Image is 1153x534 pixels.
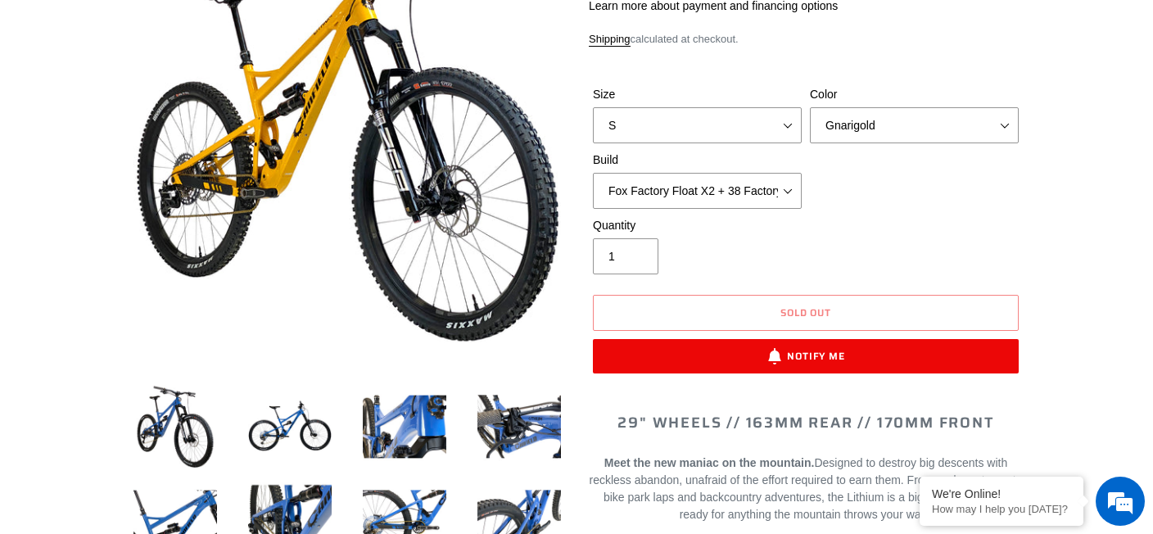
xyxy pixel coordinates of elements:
label: Size [593,86,802,103]
button: Sold out [593,295,1019,331]
span: From enduro stages to bike park laps and backcountry adventures, the Lithium is a big-wheeled war... [604,473,1023,521]
a: Shipping [589,33,631,47]
div: calculated at checkout. [589,31,1023,48]
b: Meet the new maniac on the mountain. [604,456,815,469]
label: Build [593,152,802,169]
div: We're Online! [932,487,1071,500]
img: Load image into Gallery viewer, LITHIUM - Complete Bike [245,382,335,472]
img: Load image into Gallery viewer, LITHIUM - Complete Bike [359,382,450,472]
img: Load image into Gallery viewer, LITHIUM - Complete Bike [130,382,220,472]
label: Color [810,86,1019,103]
img: Load image into Gallery viewer, LITHIUM - Complete Bike [474,382,564,472]
span: 29" WHEELS // 163mm REAR // 170mm FRONT [617,411,993,434]
p: How may I help you today? [932,503,1071,515]
span: Sold out [780,305,832,320]
span: Designed to destroy big descents with reckless abandon, unafraid of the effort required to earn t... [590,456,1023,521]
label: Quantity [593,217,802,234]
button: Notify Me [593,339,1019,373]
